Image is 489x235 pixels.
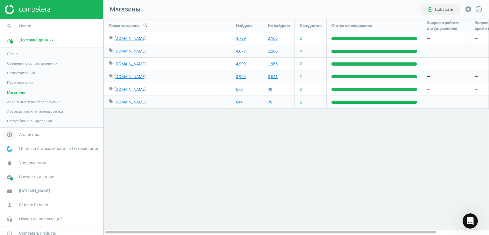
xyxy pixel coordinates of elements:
span: 2 [300,99,302,105]
i: cloud_done [4,171,16,183]
img: ajHJNr6hYgQAAAAASUVORK5CYII= [5,5,50,14]
span: — [475,99,478,105]
span: 4 [300,48,302,54]
span: Обзор [7,51,18,56]
button: add_circle_outlineДобавить [421,4,460,15]
i: person [4,199,16,211]
div: — [422,45,470,57]
i: local_offer [109,35,113,40]
a: 2,286 [268,48,278,54]
a: 670 [236,87,243,92]
span: 2 [300,74,302,80]
span: Ожидается [300,23,322,29]
span: Ассортиментное пересечение [7,99,60,104]
span: Сопоставления [7,70,35,75]
span: Свежесть данных [19,174,54,180]
i: info_outline [475,5,483,13]
div: — [422,58,470,70]
div: — [422,70,470,83]
span: 2 [300,61,302,67]
span: Уведомления [19,160,46,166]
a: 76 [268,99,272,105]
i: local_offer [109,61,113,65]
span: BI team BI team [19,202,48,208]
a: [DOMAIN_NAME] [115,100,145,104]
div: Поиск магазина [104,19,231,32]
i: timeline [4,34,16,46]
span: Найдено [236,23,252,29]
i: work [4,185,16,197]
a: [DOMAIN_NAME] [115,49,145,53]
span: Ценовая Автоматизация и Оптимизация [19,146,99,152]
a: 2,166 [268,36,278,41]
a: 49 [268,87,272,92]
span: Не найдено [268,23,290,29]
i: local_offer [109,99,113,103]
span: Магазины [7,90,25,95]
span: Сведения о сопоставлениях [7,61,57,66]
span: Нужна наша помощь? [19,216,62,222]
span: — [475,87,478,92]
a: 4,999 [236,61,246,67]
div: — [422,83,470,96]
a: 3,924 [236,74,246,80]
i: add_circle_outline [427,7,433,12]
span: Запрос в работе: статус решения [427,20,465,32]
button: search [139,20,152,31]
span: — [475,36,478,41]
a: [DOMAIN_NAME] [115,36,145,41]
span: Автоматические перепроверки [7,109,63,114]
span: Перепроверки [7,80,33,85]
i: headset_mic [4,213,16,225]
a: 4,799 [236,36,246,41]
a: [DOMAIN_NAME] [115,61,145,66]
span: [DOMAIN_NAME] [19,188,50,194]
i: search [4,20,16,32]
i: pie_chart_outlined [4,129,16,141]
span: 2 [300,36,302,41]
a: [DOMAIN_NAME] [115,74,145,79]
span: — [475,74,478,80]
div: — [422,32,470,45]
a: info_outline [475,5,483,14]
a: [DOMAIN_NAME] [115,87,145,92]
iframe: Intercom live chat [463,213,478,229]
i: settings [464,5,472,13]
span: Настройка сканирования [7,118,52,124]
span: — [475,48,478,54]
a: 644 [236,99,243,105]
div: — [422,96,470,108]
a: 1,966 [268,61,278,67]
span: — [475,61,478,67]
i: local_offer [109,48,113,53]
span: Магазины [103,5,141,14]
a: 3,041 [268,74,278,80]
span: 3 [300,87,302,92]
a: 4,677 [236,48,246,54]
i: local_offer [109,86,113,91]
span: Статус сканирования [331,23,372,29]
span: Доставка данных [19,37,53,43]
img: wGWNvw8QSZomAAAAABJRU5ErkJggg== [7,146,12,152]
span: Поиск [19,23,31,29]
i: local_offer [109,74,113,78]
button: settings [462,3,475,16]
i: notifications [4,157,16,169]
span: Аналитика [19,132,40,138]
